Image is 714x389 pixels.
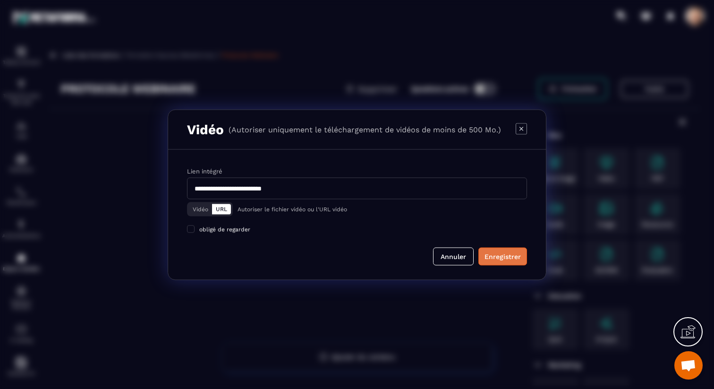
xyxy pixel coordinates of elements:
[484,251,521,261] div: Enregistrer
[187,121,224,137] h3: Vidéo
[229,125,501,134] p: (Autoriser uniquement le téléchargement de vidéos de moins de 500 Mo.)
[189,204,212,214] button: Vidéo
[212,204,231,214] button: URL
[238,206,347,212] p: Autoriser le fichier vidéo ou l'URL vidéo
[433,247,474,265] button: Annuler
[199,226,250,233] span: obligé de regarder
[478,247,527,265] button: Enregistrer
[187,167,222,174] label: Lien intégré
[674,351,703,380] div: Ouvrir le chat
